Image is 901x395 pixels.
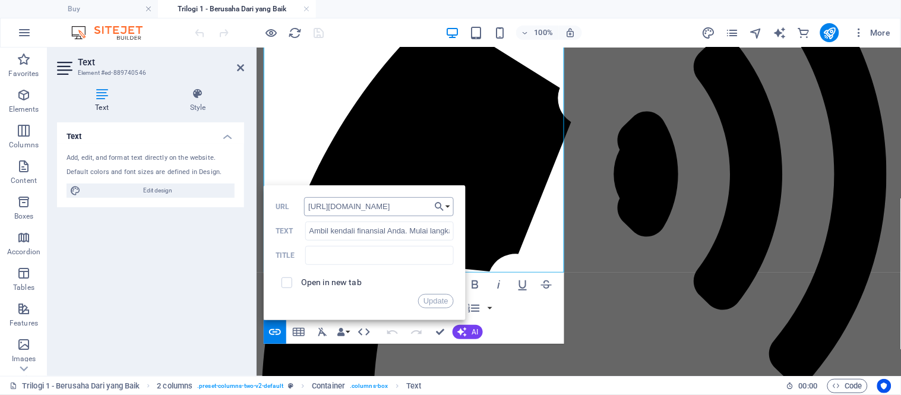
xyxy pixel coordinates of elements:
[464,273,486,296] button: Bold (Ctrl+B)
[12,354,36,364] p: Images
[823,26,836,40] i: Publish
[485,296,495,320] button: Ordered List
[276,227,305,235] label: Text
[429,320,451,344] button: Confirm (Ctrl+⏎)
[472,328,478,336] span: AI
[463,296,485,320] button: Ordered List
[7,247,40,257] p: Accordion
[534,26,553,40] h6: 100%
[288,383,293,389] i: This element is a customizable preset
[807,381,809,390] span: :
[9,140,39,150] p: Columns
[8,69,39,78] p: Favorites
[287,320,310,344] button: Insert Table
[565,27,576,38] i: On resize automatically adjust zoom level to fit chosen device.
[276,203,304,211] label: URL
[11,176,37,185] p: Content
[157,379,192,393] span: Click to select. Double-click to edit
[288,26,302,40] button: reload
[353,320,375,344] button: HTML
[535,273,558,296] button: Strikethrough
[10,318,38,328] p: Features
[78,57,244,68] h2: Text
[197,379,283,393] span: . preset-columns-two-v2-default
[406,379,421,393] span: Click to select. Double-click to edit
[833,379,862,393] span: Code
[14,211,34,221] p: Boxes
[853,27,891,39] span: More
[311,320,334,344] button: Clear Formatting
[701,26,716,40] button: design
[796,26,810,40] i: Commerce
[276,251,305,260] label: Title
[725,26,739,40] i: Pages (Ctrl+Alt+S)
[381,320,404,344] button: Undo (Ctrl+Z)
[418,294,454,308] button: Update
[877,379,891,393] button: Usercentrics
[516,26,558,40] button: 100%
[350,379,388,393] span: . columns-box
[67,153,235,163] div: Add, edit, and format text directly on the website.
[749,26,763,40] i: Navigator
[405,320,428,344] button: Redo (Ctrl+Shift+Z)
[67,184,235,198] button: Edit design
[488,273,510,296] button: Italic (Ctrl+I)
[289,26,302,40] i: Reload page
[749,26,763,40] button: navigator
[849,23,896,42] button: More
[264,320,286,344] button: Insert Link
[773,26,786,40] i: AI Writer
[151,88,244,113] h4: Style
[312,379,345,393] span: Click to select. Double-click to edit
[725,26,739,40] button: pages
[78,68,220,78] h3: Element #ed-889740546
[57,88,151,113] h4: Text
[773,26,787,40] button: text_generator
[10,379,140,393] a: Click to cancel selection. Double-click to open Pages
[301,277,362,287] label: Open in new tab
[511,273,534,296] button: Underline (Ctrl+U)
[786,379,818,393] h6: Session time
[68,26,157,40] img: Editor Logo
[701,26,715,40] i: Design (Ctrl+Alt+Y)
[13,283,34,292] p: Tables
[820,23,839,42] button: publish
[67,168,235,178] div: Default colors and font sizes are defined in Design.
[84,184,231,198] span: Edit design
[796,26,811,40] button: commerce
[827,379,868,393] button: Code
[9,105,39,114] p: Elements
[57,122,244,144] h4: Text
[335,320,352,344] button: Data Bindings
[158,2,316,15] h4: Trilogi 1 - Berusaha Dari yang Baik
[453,325,483,339] button: AI
[799,379,817,393] span: 00 00
[157,379,421,393] nav: breadcrumb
